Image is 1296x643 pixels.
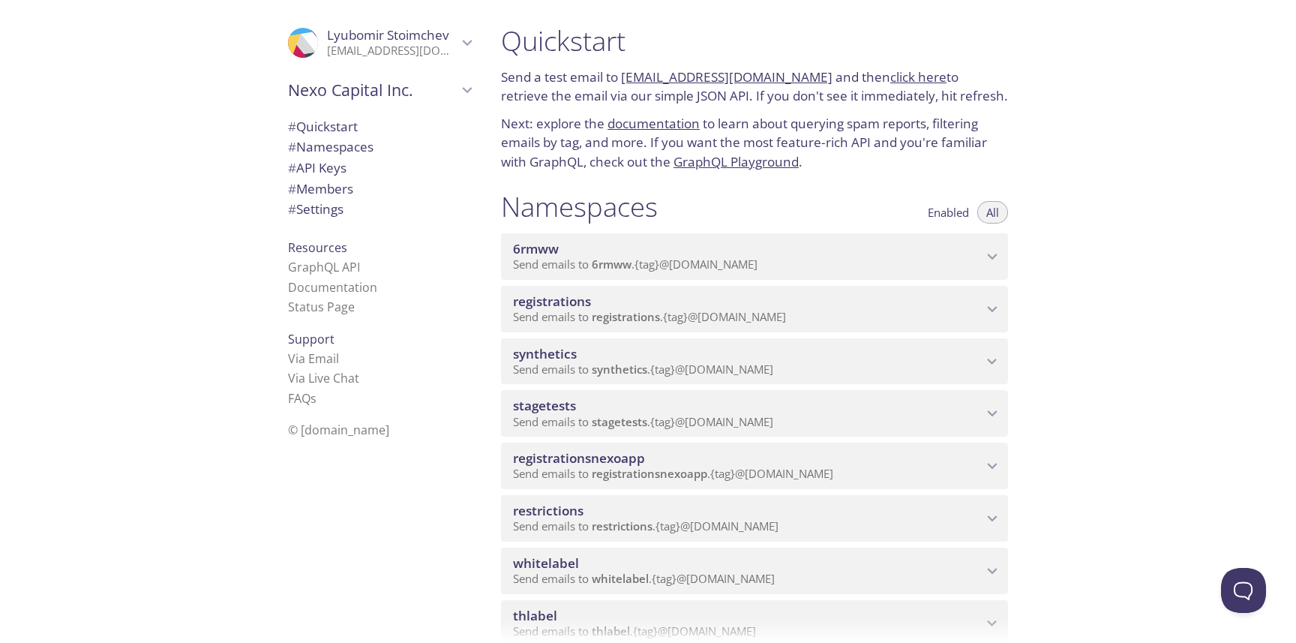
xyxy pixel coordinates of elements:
[276,158,483,179] div: API Keys
[501,286,1008,332] div: registrations namespace
[288,180,296,197] span: #
[513,362,773,377] span: Send emails to . {tag} @[DOMAIN_NAME]
[288,118,358,135] span: Quickstart
[288,299,355,315] a: Status Page
[513,571,775,586] span: Send emails to . {tag} @[DOMAIN_NAME]
[501,548,1008,594] div: whitelabel namespace
[288,138,296,155] span: #
[327,44,457,59] p: [EMAIL_ADDRESS][DOMAIN_NAME]
[288,118,296,135] span: #
[276,137,483,158] div: Namespaces
[513,554,579,572] span: whitelabel
[501,233,1008,280] div: 6rmww namespace
[276,18,483,68] div: Lyubomir Stoimchev
[501,190,658,224] h1: Namespaces
[592,466,707,481] span: registrationsnexoapp
[513,607,557,624] span: thlabel
[513,240,559,257] span: 6rmww
[621,68,832,86] a: [EMAIL_ADDRESS][DOMAIN_NAME]
[513,345,577,362] span: synthetics
[501,495,1008,542] div: restrictions namespace
[592,257,631,272] span: 6rmww
[513,293,591,310] span: registrations
[919,201,978,224] button: Enabled
[513,449,645,467] span: registrationsnexoapp
[977,201,1008,224] button: All
[501,390,1008,437] div: stagetests namespace
[513,518,778,533] span: Send emails to . {tag} @[DOMAIN_NAME]
[513,309,786,324] span: Send emails to . {tag} @[DOMAIN_NAME]
[276,116,483,137] div: Quickstart
[592,414,647,429] span: stagetests
[288,370,359,386] a: Via Live Chat
[592,518,652,533] span: restrictions
[288,200,296,218] span: #
[513,397,576,414] span: stagetests
[276,199,483,220] div: Team Settings
[288,350,339,367] a: Via Email
[288,80,457,101] span: Nexo Capital Inc.
[276,179,483,200] div: Members
[513,257,757,272] span: Send emails to . {tag} @[DOMAIN_NAME]
[1221,568,1266,613] iframe: Help Scout Beacon - Open
[501,24,1008,58] h1: Quickstart
[288,239,347,256] span: Resources
[288,331,334,347] span: Support
[592,309,660,324] span: registrations
[501,338,1008,385] div: synthetics namespace
[592,571,649,586] span: whitelabel
[501,114,1008,172] p: Next: explore the to learn about querying spam reports, filtering emails by tag, and more. If you...
[276,71,483,110] div: Nexo Capital Inc.
[501,68,1008,106] p: Send a test email to and then to retrieve the email via our simple JSON API. If you don't see it ...
[501,443,1008,489] div: registrationsnexoapp namespace
[592,362,647,377] span: synthetics
[288,180,353,197] span: Members
[890,68,946,86] a: click here
[288,422,389,438] span: © [DOMAIN_NAME]
[607,115,700,132] a: documentation
[288,200,343,218] span: Settings
[310,390,316,407] span: s
[513,502,583,519] span: restrictions
[288,390,316,407] a: FAQ
[288,259,360,275] a: GraphQL API
[288,159,296,176] span: #
[288,138,373,155] span: Namespaces
[288,279,377,296] a: Documentation
[327,26,449,44] span: Lyubomir Stoimchev
[513,466,833,481] span: Send emails to . {tag} @[DOMAIN_NAME]
[673,153,799,170] a: GraphQL Playground
[288,159,346,176] span: API Keys
[513,414,773,429] span: Send emails to . {tag} @[DOMAIN_NAME]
